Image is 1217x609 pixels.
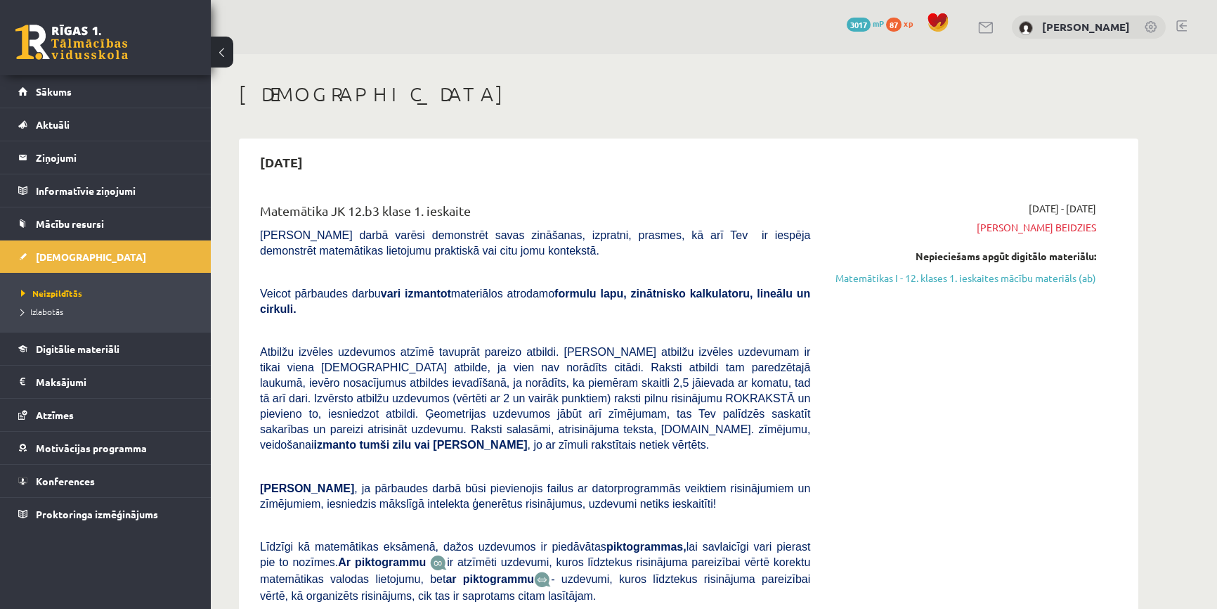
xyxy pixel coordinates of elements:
[831,271,1096,286] a: Matemātikas I - 12. klases 1. ieskaites mācību materiāls (ab)
[260,201,810,227] div: Matemātika JK 12.b3 klase 1. ieskaite
[430,555,447,571] img: JfuEzvunn4EvwAAAAASUVORK5CYII=
[36,508,158,520] span: Proktoringa izmēģinājums
[18,399,193,431] a: Atzīmes
[260,541,810,568] span: Līdzīgi kā matemātikas eksāmenā, dažos uzdevumos ir piedāvātas lai savlaicīgi vari pierast pie to...
[18,141,193,174] a: Ziņojumi
[21,288,82,299] span: Neizpildītās
[21,287,197,300] a: Neizpildītās
[36,442,147,454] span: Motivācijas programma
[36,174,193,207] legend: Informatīvie ziņojumi
[260,346,810,451] span: Atbilžu izvēles uzdevumos atzīmē tavuprāt pareizo atbildi. [PERSON_NAME] atbilžu izvēles uzdevuma...
[18,241,193,273] a: [DEMOGRAPHIC_DATA]
[831,220,1096,235] span: [PERSON_NAME] beidzies
[36,409,74,421] span: Atzīmes
[21,306,63,317] span: Izlabotās
[1019,21,1033,35] img: Roberts Šmelds
[246,146,317,179] h2: [DATE]
[445,573,534,585] b: ar piktogrammu
[18,432,193,464] a: Motivācijas programma
[18,366,193,398] a: Maksājumi
[904,18,913,29] span: xp
[18,75,193,108] a: Sākums
[886,18,902,32] span: 87
[606,541,686,553] b: piktogrammas,
[36,217,104,230] span: Mācību resursi
[338,556,426,568] b: Ar piktogrammu
[1042,20,1130,34] a: [PERSON_NAME]
[36,250,146,263] span: [DEMOGRAPHIC_DATA]
[1029,201,1096,216] span: [DATE] - [DATE]
[18,465,193,497] a: Konferences
[847,18,884,29] a: 3017 mP
[831,249,1096,264] div: Nepieciešams apgūt digitālo materiālu:
[260,229,810,257] span: [PERSON_NAME] darbā varēsi demonstrēt savas zināšanas, izpratni, prasmes, kā arī Tev ir iespēja d...
[314,439,356,451] b: izmanto
[36,141,193,174] legend: Ziņojumi
[381,288,451,300] b: vari izmantot
[260,482,810,510] span: , ja pārbaudes darbā būsi pievienojis failus ar datorprogrammās veiktiem risinājumiem un zīmējumi...
[239,82,1138,106] h1: [DEMOGRAPHIC_DATA]
[18,207,193,240] a: Mācību resursi
[36,342,119,355] span: Digitālie materiāli
[36,475,95,487] span: Konferences
[36,366,193,398] legend: Maksājumi
[18,333,193,365] a: Digitālie materiāli
[36,85,72,98] span: Sākums
[359,439,527,451] b: tumši zilu vai [PERSON_NAME]
[260,482,354,494] span: [PERSON_NAME]
[873,18,884,29] span: mP
[15,25,128,60] a: Rīgas 1. Tālmācības vidusskola
[886,18,920,29] a: 87 xp
[21,305,197,318] a: Izlabotās
[18,108,193,141] a: Aktuāli
[260,288,810,315] b: formulu lapu, zinātnisko kalkulatoru, lineālu un cirkuli.
[260,288,810,315] span: Veicot pārbaudes darbu materiālos atrodamo
[36,118,70,131] span: Aktuāli
[18,174,193,207] a: Informatīvie ziņojumi
[260,556,810,585] span: ir atzīmēti uzdevumi, kuros līdztekus risinājuma pareizībai vērtē korektu matemātikas valodas lie...
[18,498,193,530] a: Proktoringa izmēģinājums
[847,18,871,32] span: 3017
[534,572,551,588] img: wKvN42sLe3LLwAAAABJRU5ErkJggg==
